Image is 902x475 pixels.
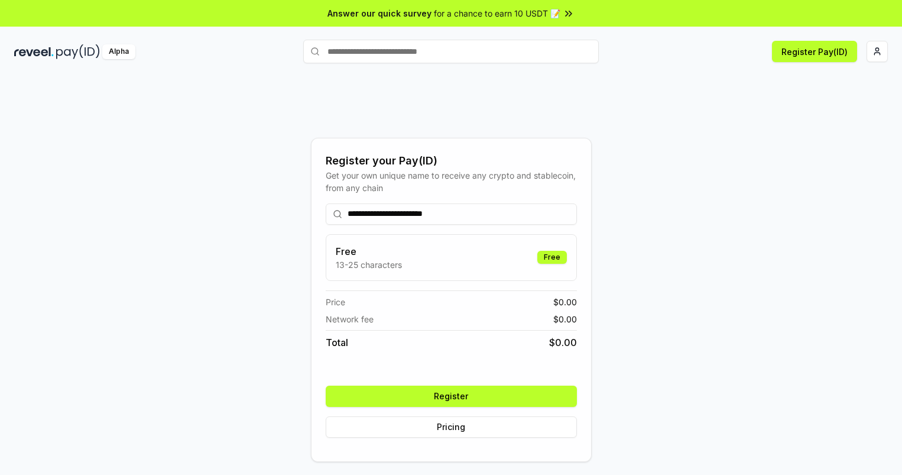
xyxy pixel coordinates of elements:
[56,44,100,59] img: pay_id
[14,44,54,59] img: reveel_dark
[537,251,567,264] div: Free
[326,313,374,325] span: Network fee
[326,335,348,350] span: Total
[336,244,402,258] h3: Free
[326,296,345,308] span: Price
[327,7,431,20] span: Answer our quick survey
[326,416,577,438] button: Pricing
[102,44,135,59] div: Alpha
[326,153,577,169] div: Register your Pay(ID)
[772,41,857,62] button: Register Pay(ID)
[553,296,577,308] span: $ 0.00
[553,313,577,325] span: $ 0.00
[549,335,577,350] span: $ 0.00
[326,169,577,194] div: Get your own unique name to receive any crypto and stablecoin, from any chain
[326,386,577,407] button: Register
[336,258,402,271] p: 13-25 characters
[434,7,560,20] span: for a chance to earn 10 USDT 📝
